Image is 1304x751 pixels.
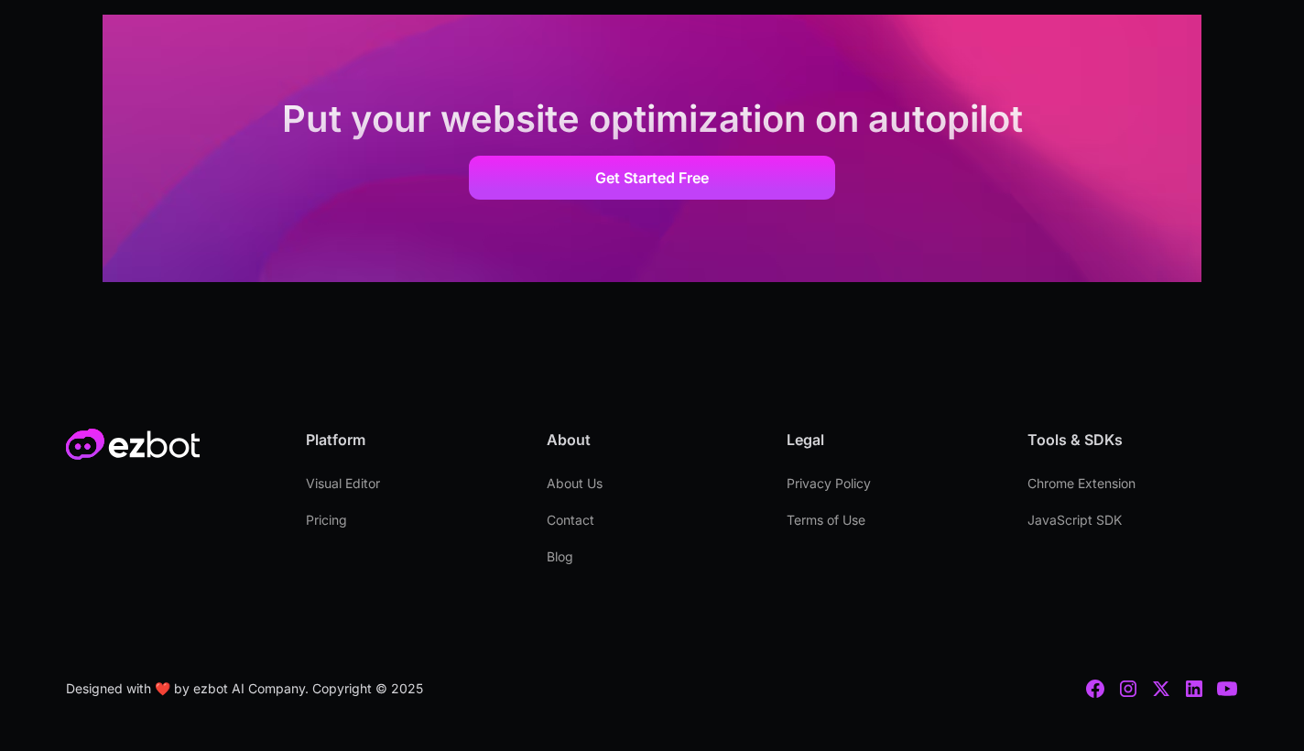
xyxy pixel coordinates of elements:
[547,502,594,539] a: Contact
[469,156,835,200] a: Get Started Free
[306,502,347,539] a: Pricing
[547,465,603,502] a: About Us
[306,429,516,451] div: Platform
[282,96,1023,141] strong: Put your website optimization on autopilot
[787,429,997,451] div: Legal
[787,465,871,502] a: Privacy Policy
[547,429,757,451] div: About
[1027,465,1136,502] a: Chrome Extension
[66,678,423,700] div: Designed with ❤️ by ezbot AI Company. Copyright © 2025
[1027,429,1238,451] div: Tools & SDKs
[306,465,380,502] a: Visual Editor
[547,539,573,575] a: Blog
[787,502,865,539] a: Terms of Use
[1027,502,1122,539] a: JavaScript SDK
